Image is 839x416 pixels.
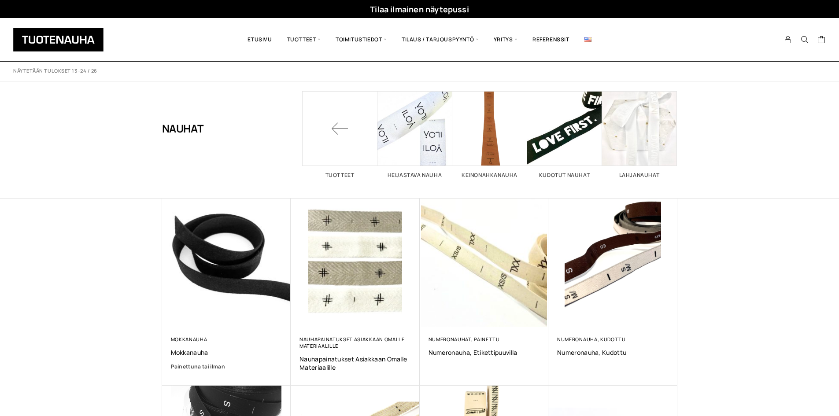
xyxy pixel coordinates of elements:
[602,91,677,178] a: Visit product category Lahjanauhat
[429,336,500,342] a: Numeronauhat, painettu
[299,355,411,372] a: Nauhapainatukset asiakkaan omalle materiaalille
[525,25,577,55] a: Referenssit
[303,173,377,178] h2: Tuotteet
[171,362,282,371] a: Painettuna tai ilman
[13,68,97,74] p: Näytetään tulokset 13–24 / 26
[557,348,669,357] a: Numeronauha, kudottu
[557,336,626,342] a: Numeronauha, kudottu
[780,36,797,44] a: My Account
[429,348,540,357] a: Numeronauha, etikettipuuvilla
[486,25,525,55] span: Yritys
[171,363,225,370] b: Painettuna tai ilman
[796,36,813,44] button: Search
[299,336,405,349] a: Nauhapainatukset asiakkaan omalle materiaalille
[527,173,602,178] h2: Kudotut nauhat
[328,25,394,55] span: Toimitustiedot
[303,91,377,178] a: Tuotteet
[171,348,282,357] a: Mokkanauha
[584,37,591,42] img: English
[817,35,826,46] a: Cart
[394,25,486,55] span: Tilaus / Tarjouspyyntö
[377,91,452,178] a: Visit product category Heijastava nauha
[370,4,469,15] a: Tilaa ilmainen näytepussi
[280,25,328,55] span: Tuotteet
[240,25,279,55] a: Etusivu
[452,173,527,178] h2: Keinonahkanauha
[13,28,103,52] img: Tuotenauha Oy
[452,91,527,178] a: Visit product category Keinonahkanauha
[527,91,602,178] a: Visit product category Kudotut nauhat
[602,173,677,178] h2: Lahjanauhat
[171,336,207,342] a: Mokkanauha
[377,173,452,178] h2: Heijastava nauha
[162,91,204,166] h1: Nauhat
